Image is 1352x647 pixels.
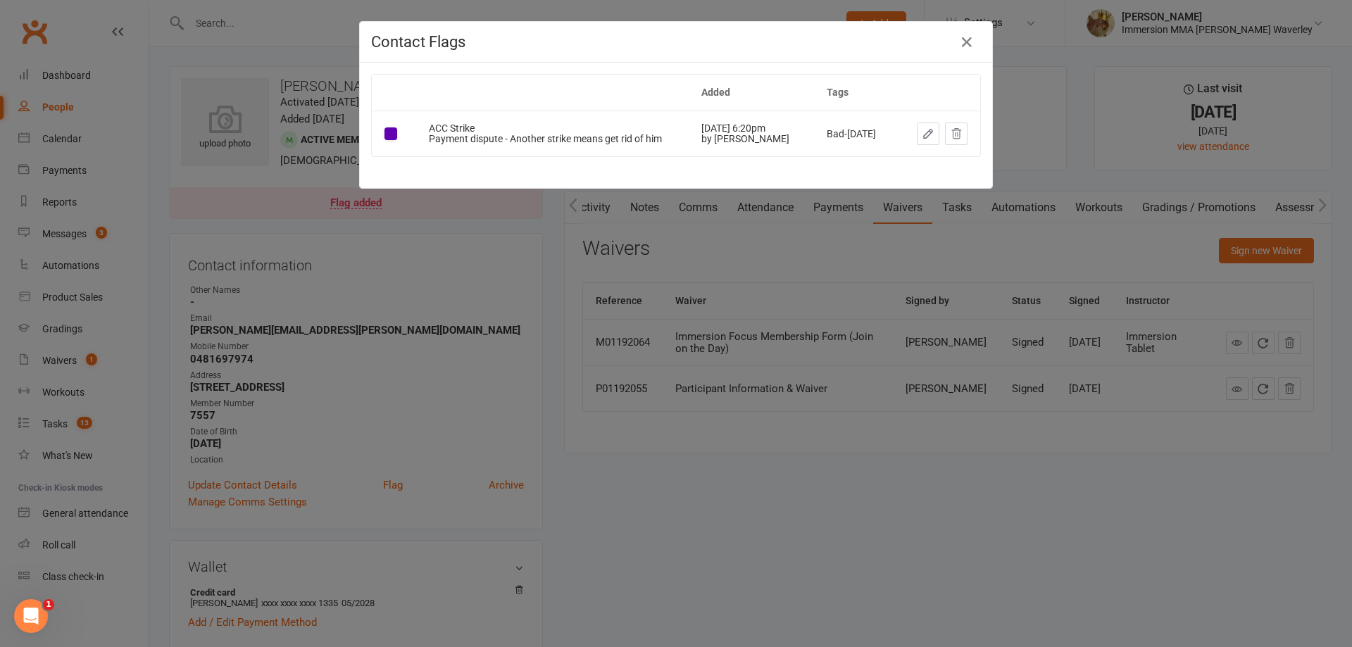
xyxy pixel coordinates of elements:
[814,75,896,111] th: Tags
[945,123,968,145] button: Dismiss this flag
[689,111,814,156] td: [DATE] 6:20pm by [PERSON_NAME]
[43,599,54,610] span: 1
[956,31,978,54] button: Close
[814,111,896,156] td: Bad-[DATE]
[689,75,814,111] th: Added
[371,33,981,51] h4: Contact Flags
[429,123,475,134] span: ACC Strike
[429,134,676,144] div: Payment dispute - Another strike means get rid of him
[14,599,48,633] iframe: Intercom live chat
